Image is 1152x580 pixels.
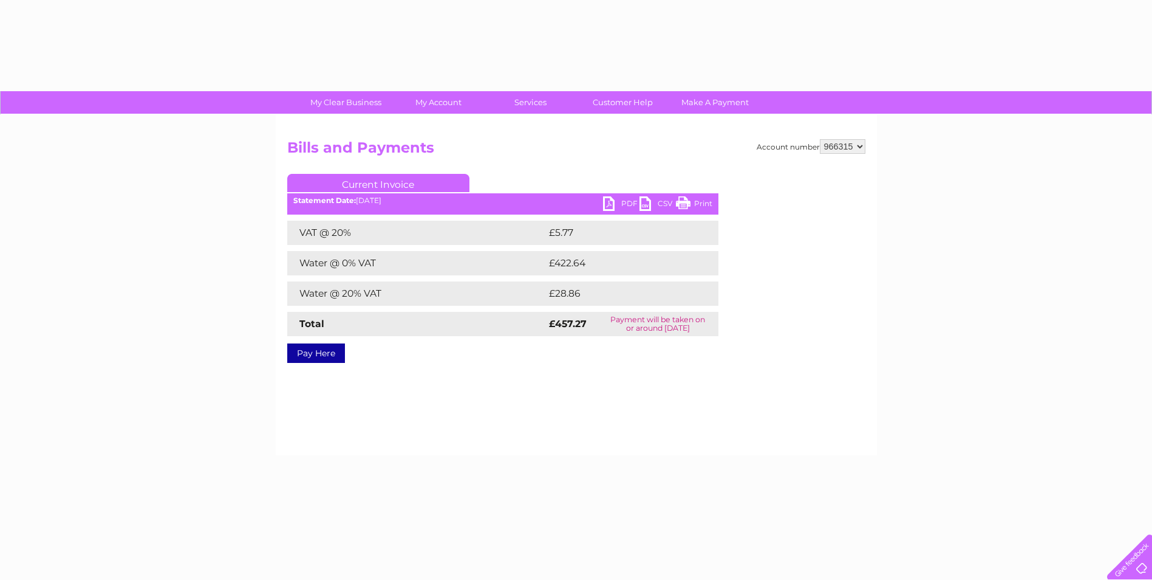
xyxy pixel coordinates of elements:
[546,221,690,245] td: £5.77
[296,91,396,114] a: My Clear Business
[603,196,639,214] a: PDF
[287,221,546,245] td: VAT @ 20%
[757,139,865,154] div: Account number
[293,196,356,205] b: Statement Date:
[573,91,673,114] a: Customer Help
[549,318,587,330] strong: £457.27
[287,281,546,306] td: Water @ 20% VAT
[546,281,695,306] td: £28.86
[299,318,324,330] strong: Total
[287,139,865,162] h2: Bills and Payments
[287,251,546,275] td: Water @ 0% VAT
[287,196,718,205] div: [DATE]
[598,312,718,336] td: Payment will be taken on or around [DATE]
[546,251,697,275] td: £422.64
[287,344,345,363] a: Pay Here
[639,196,676,214] a: CSV
[287,174,469,192] a: Current Invoice
[676,196,712,214] a: Print
[665,91,765,114] a: Make A Payment
[480,91,581,114] a: Services
[388,91,488,114] a: My Account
